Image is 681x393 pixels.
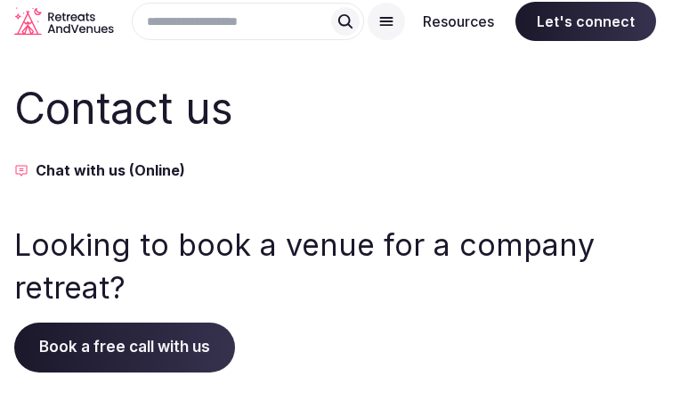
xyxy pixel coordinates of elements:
button: Resources [409,2,508,41]
svg: Retreats and Venues company logo [14,7,114,35]
span: Let's connect [515,2,656,41]
span: Book a free call with us [14,323,235,373]
h2: Contact us [14,78,667,138]
h3: Looking to book a venue for a company retreat? [14,224,667,308]
button: Chat with us (Online) [14,160,667,181]
a: Visit the homepage [14,7,114,35]
a: Book a free call with us [14,338,235,356]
